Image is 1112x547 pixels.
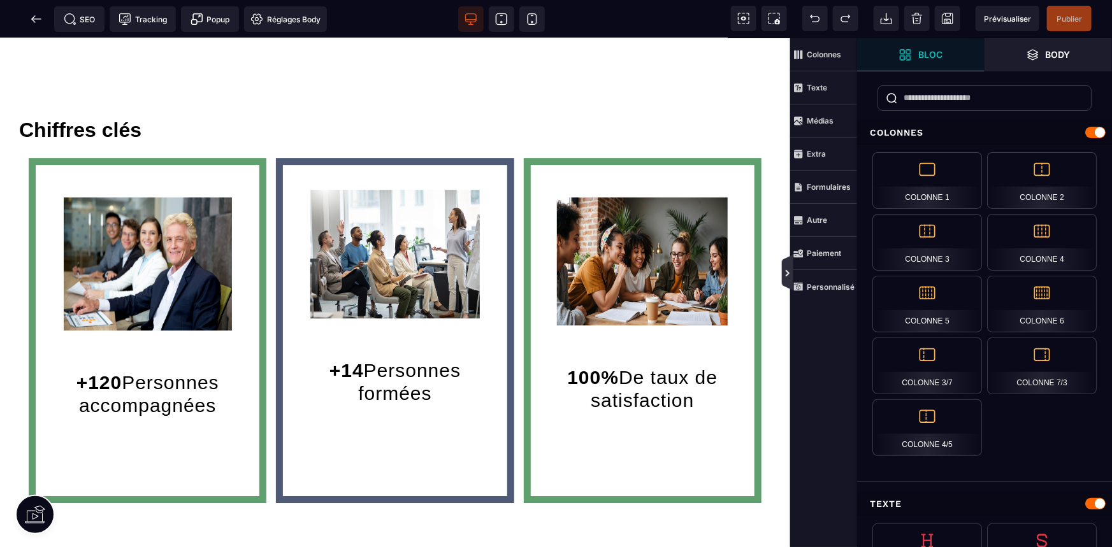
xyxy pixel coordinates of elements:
span: Voir bureau [458,6,484,32]
span: Popup [191,13,230,25]
span: Importer [874,6,899,31]
div: Colonne 7/3 [987,337,1097,394]
span: Aperçu [976,6,1039,31]
span: Prévisualiser [984,14,1031,24]
b: 100% [567,329,619,350]
strong: Colonnes [807,50,841,59]
b: +14 [329,322,364,343]
strong: Body [1046,50,1071,59]
strong: Extra [807,149,826,159]
span: Enregistrer [935,6,960,31]
span: Réglages Body [250,13,321,25]
div: Colonne 1 [872,152,982,209]
span: Extra [790,138,857,171]
div: Colonne 2 [987,152,1097,209]
span: Publier [1057,14,1082,24]
div: Colonne 4 [987,214,1097,271]
span: Texte [790,71,857,104]
span: Voir tablette [489,6,514,32]
span: Rétablir [833,6,858,31]
strong: Paiement [807,248,841,258]
text: Personnes formées [292,318,497,370]
span: Enregistrer le contenu [1047,6,1092,31]
span: Tracking [119,13,167,25]
span: Capture d'écran [762,6,787,31]
div: Texte [857,492,1112,516]
span: Défaire [802,6,828,31]
span: Créer une alerte modale [181,6,239,32]
strong: Bloc [918,50,942,59]
span: Autre [790,204,857,237]
span: Personnalisé [790,270,857,303]
span: Voir mobile [519,6,545,32]
div: Chiffres clés [19,80,771,104]
span: Paiement [790,237,857,270]
span: Ouvrir les blocs [857,38,985,71]
span: Colonnes [790,38,857,71]
span: Voir les composants [731,6,756,31]
span: Code de suivi [110,6,176,32]
strong: Autre [807,215,827,225]
strong: Personnalisé [807,282,855,292]
div: Colonne 5 [872,276,982,332]
img: 6b3e1764bb29bf5068bd3e2c165abf89_sourire-dirigeant-a-une-reunion-avec-son-equipe.jpg [64,159,232,292]
img: 1a13725659151554aadef92f22d45705_personnes-apprenant-une-langue-au-travail.jpg [310,152,479,280]
div: Colonne 3 [872,214,982,271]
text: Personnes accompagnées [45,330,250,382]
span: Nettoyage [904,6,930,31]
strong: Formulaires [807,182,851,192]
span: SEO [64,13,96,25]
text: De taux de satisfaction [540,325,745,377]
img: d167380eadccecb721b621c61078b6f1_des-amis-ont-une-discussion-animee-dans-un-espace-bien-decore.jpg [557,159,728,287]
strong: Médias [807,116,834,125]
span: Retour [24,6,49,32]
div: Colonne 3/7 [872,337,982,394]
span: Ouvrir les calques [985,38,1112,71]
span: Formulaires [790,171,857,204]
b: +120 [76,334,122,355]
span: Favicon [244,6,327,32]
span: Métadata SEO [54,6,105,32]
span: Médias [790,104,857,138]
span: Afficher les vues [857,255,870,293]
div: Colonnes [857,121,1112,145]
div: Colonne 4/5 [872,399,982,456]
strong: Texte [807,83,827,92]
div: Colonne 6 [987,276,1097,332]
